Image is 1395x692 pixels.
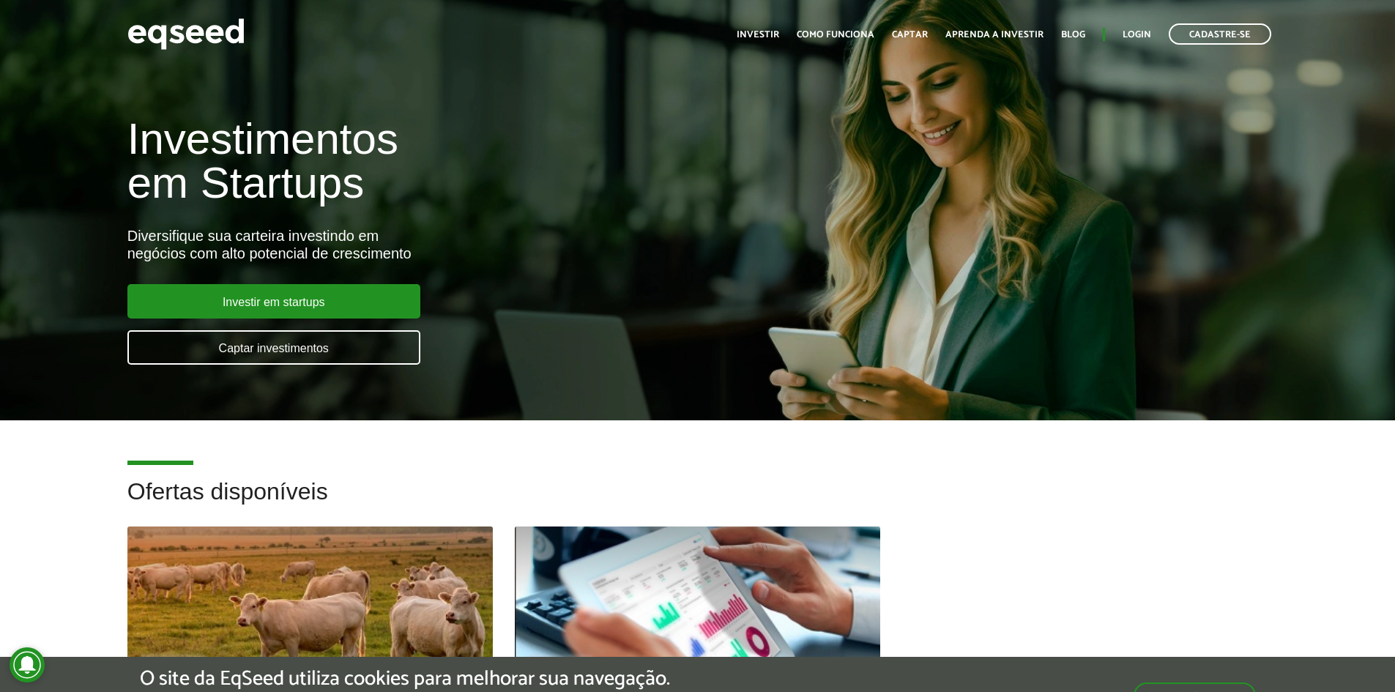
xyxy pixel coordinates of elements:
div: Diversifique sua carteira investindo em negócios com alto potencial de crescimento [127,227,803,262]
a: Como funciona [797,30,874,40]
h5: O site da EqSeed utiliza cookies para melhorar sua navegação. [140,668,670,691]
a: Cadastre-se [1169,23,1271,45]
a: Blog [1061,30,1085,40]
h1: Investimentos em Startups [127,117,803,205]
a: Captar [892,30,928,40]
img: EqSeed [127,15,245,53]
a: Captar investimentos [127,330,420,365]
a: Investir [737,30,779,40]
a: Login [1123,30,1151,40]
a: Investir em startups [127,284,420,319]
h2: Ofertas disponíveis [127,479,1268,527]
a: Aprenda a investir [945,30,1044,40]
